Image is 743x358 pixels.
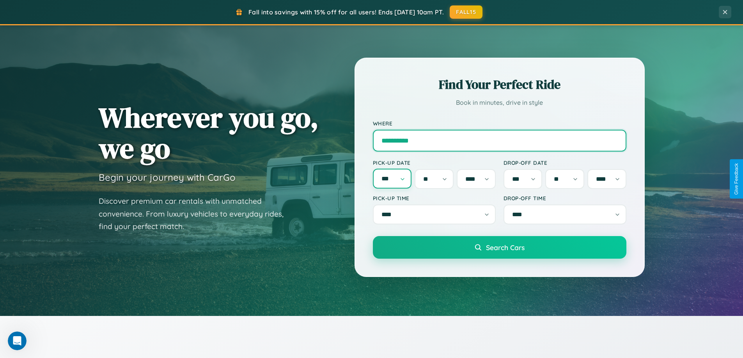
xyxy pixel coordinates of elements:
[8,332,27,350] iframe: Intercom live chat
[99,102,319,164] h1: Wherever you go, we go
[450,5,482,19] button: FALL15
[504,159,626,166] label: Drop-off Date
[486,243,525,252] span: Search Cars
[373,76,626,93] h2: Find Your Perfect Ride
[248,8,444,16] span: Fall into savings with 15% off for all users! Ends [DATE] 10am PT.
[99,195,294,233] p: Discover premium car rentals with unmatched convenience. From luxury vehicles to everyday rides, ...
[99,171,236,183] h3: Begin your journey with CarGo
[373,97,626,108] p: Book in minutes, drive in style
[373,120,626,127] label: Where
[373,236,626,259] button: Search Cars
[373,159,496,166] label: Pick-up Date
[504,195,626,201] label: Drop-off Time
[373,195,496,201] label: Pick-up Time
[734,163,739,195] div: Give Feedback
